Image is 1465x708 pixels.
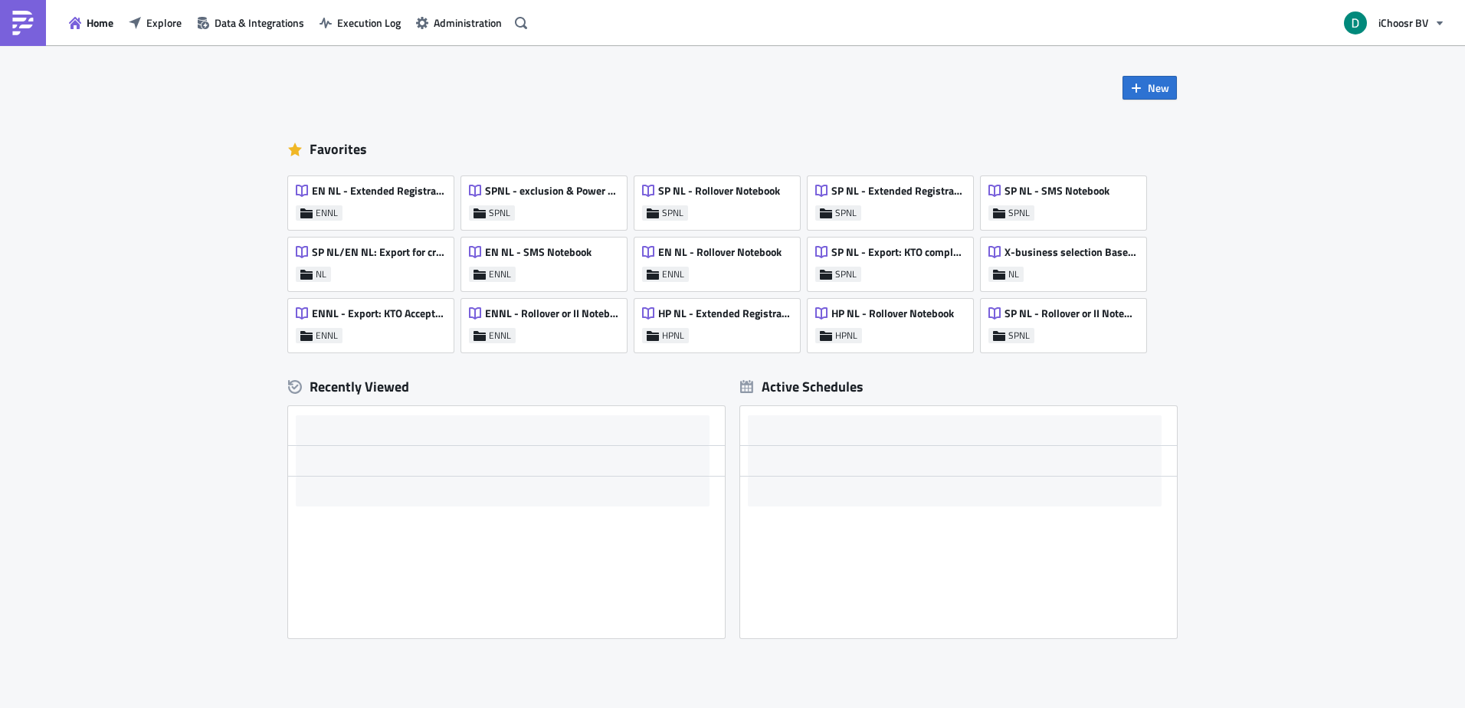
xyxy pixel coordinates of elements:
span: NL [316,268,326,280]
span: ENNL [316,329,338,342]
a: ENNL - Rollover or II NotebookENNL [461,291,634,352]
a: SP NL/EN NL: Export for cross check with CRM VEHNL [288,230,461,291]
div: Recently Viewed [288,375,725,398]
span: SPNL [835,207,857,219]
span: SPNL [662,207,683,219]
a: EN NL - Rollover NotebookENNL [634,230,808,291]
a: SPNL - exclusion & Power back to grid listSPNL [461,169,634,230]
a: SP NL - SMS NotebookSPNL [981,169,1154,230]
a: X-business selection Base from ENNLNL [981,230,1154,291]
span: Execution Log [337,15,401,31]
span: HPNL [662,329,684,342]
span: HP NL - Extended Registrations export [658,306,791,320]
span: ENNL - Export: KTO Accepted #4000 for VEH [312,306,445,320]
div: Active Schedules [740,378,864,395]
button: iChoosr BV [1335,6,1454,40]
span: NL [1008,268,1019,280]
button: Home [61,11,121,34]
a: HP NL - Extended Registrations exportHPNL [634,291,808,352]
span: SP NL - Export: KTO completed/declined #4000 for VEH [831,245,965,259]
span: X-business selection Base from ENNL [1005,245,1138,259]
span: SPNL [1008,329,1030,342]
span: New [1148,80,1169,96]
span: ENNL - Rollover or II Notebook [485,306,618,320]
button: New [1123,76,1177,100]
span: SP NL - SMS Notebook [1005,184,1109,198]
span: SP NL/EN NL: Export for cross check with CRM VEH [312,245,445,259]
span: ENNL [489,268,511,280]
span: SPNL [1008,207,1030,219]
span: Home [87,15,113,31]
button: Administration [408,11,510,34]
span: ENNL [662,268,684,280]
span: EN NL - Extended Registrations export [312,184,445,198]
span: ENNL [316,207,338,219]
a: ENNL - Export: KTO Accepted #4000 for VEHENNL [288,291,461,352]
button: Execution Log [312,11,408,34]
span: Data & Integrations [215,15,304,31]
span: EN NL - Rollover Notebook [658,245,782,259]
button: Data & Integrations [189,11,312,34]
button: Explore [121,11,189,34]
a: HP NL - Rollover NotebookHPNL [808,291,981,352]
a: SP NL - Rollover NotebookSPNL [634,169,808,230]
span: SP NL - Extended Registrations export [831,184,965,198]
a: SP NL - Rollover or II NotebookSPNL [981,291,1154,352]
span: SP NL - Rollover Notebook [658,184,780,198]
img: PushMetrics [11,11,35,35]
span: Administration [434,15,502,31]
span: SPNL - exclusion & Power back to grid list [485,184,618,198]
span: ENNL [489,329,511,342]
img: Avatar [1342,10,1368,36]
span: HPNL [835,329,857,342]
div: Favorites [288,138,1177,161]
span: HP NL - Rollover Notebook [831,306,954,320]
a: SP NL - Extended Registrations exportSPNL [808,169,981,230]
a: EN NL - SMS NotebookENNL [461,230,634,291]
span: EN NL - SMS Notebook [485,245,592,259]
span: Explore [146,15,182,31]
a: EN NL - Extended Registrations exportENNL [288,169,461,230]
span: SPNL [489,207,510,219]
span: SP NL - Rollover or II Notebook [1005,306,1138,320]
span: SPNL [835,268,857,280]
span: iChoosr BV [1378,15,1428,31]
a: SP NL - Export: KTO completed/declined #4000 for VEHSPNL [808,230,981,291]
